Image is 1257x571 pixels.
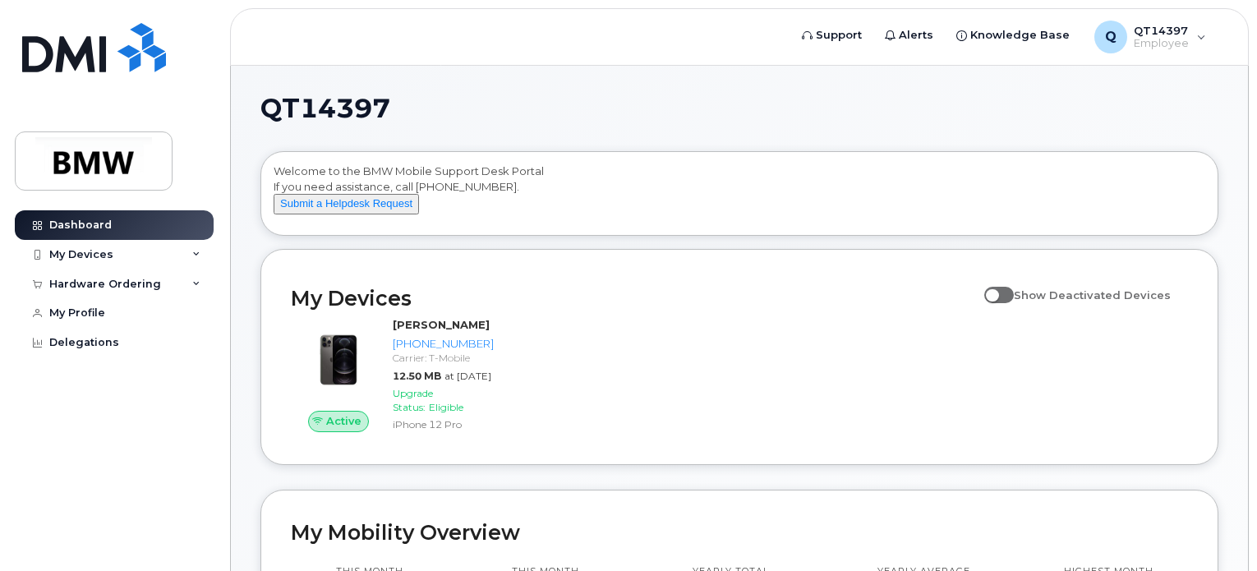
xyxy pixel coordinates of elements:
[326,413,361,429] span: Active
[274,194,419,214] button: Submit a Helpdesk Request
[274,196,419,210] a: Submit a Helpdesk Request
[260,96,390,121] span: QT14397
[291,286,976,311] h2: My Devices
[393,387,433,413] span: Upgrade Status:
[984,279,997,292] input: Show Deactivated Devices
[393,318,490,331] strong: [PERSON_NAME]
[274,163,1205,229] div: Welcome to the BMW Mobile Support Desk Portal If you need assistance, call [PHONE_NUMBER].
[393,370,441,382] span: 12.50 MB
[393,417,494,431] div: iPhone 12 Pro
[1186,500,1245,559] iframe: Messenger Launcher
[1014,288,1171,302] span: Show Deactivated Devices
[444,370,491,382] span: at [DATE]
[304,325,373,394] img: image20231002-3703462-zcwrqf.jpeg
[429,401,463,413] span: Eligible
[393,336,494,352] div: [PHONE_NUMBER]
[291,520,1188,545] h2: My Mobility Overview
[393,351,494,365] div: Carrier: T-Mobile
[291,317,500,435] a: Active[PERSON_NAME][PHONE_NUMBER]Carrier: T-Mobile12.50 MBat [DATE]Upgrade Status:EligibleiPhone ...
